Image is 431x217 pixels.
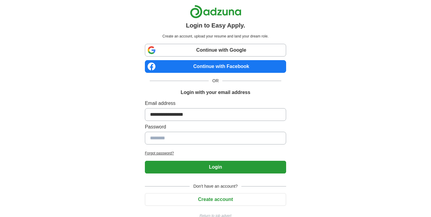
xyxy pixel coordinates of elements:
[145,100,286,107] label: Email address
[145,197,286,202] a: Create account
[209,78,222,84] span: OR
[145,193,286,206] button: Create account
[190,5,241,18] img: Adzuna logo
[146,34,285,39] p: Create an account, upload your resume and land your dream role.
[145,60,286,73] a: Continue with Facebook
[145,123,286,131] label: Password
[186,21,245,30] h1: Login to Easy Apply.
[145,151,286,156] a: Forgot password?
[190,183,241,189] span: Don't have an account?
[181,89,250,96] h1: Login with your email address
[145,44,286,57] a: Continue with Google
[145,161,286,173] button: Login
